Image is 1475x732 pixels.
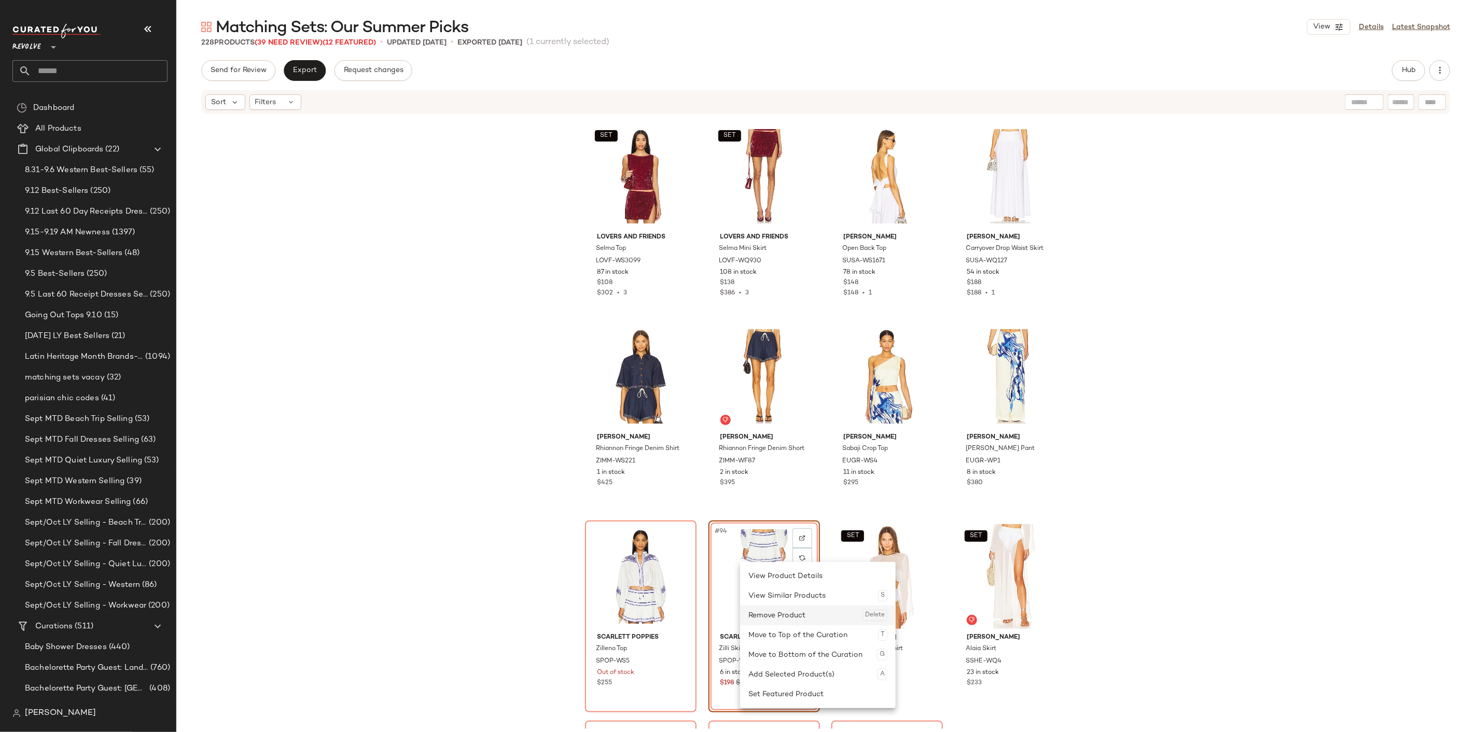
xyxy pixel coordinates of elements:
p: updated [DATE] [387,37,447,48]
span: (15) [102,309,119,321]
span: $255 [597,679,612,688]
img: svg%3e [969,617,975,623]
span: 8.31-9.6 Western Best-Sellers [25,164,137,176]
div: Move to Bottom of the Curation [748,645,887,665]
span: $386 [720,290,735,297]
span: (86) [140,579,157,591]
span: Zilleno Top [596,644,627,654]
span: (39) [124,475,142,487]
span: SUSA-WS1671 [842,257,885,266]
span: (53) [142,455,159,467]
div: View Similar Products [748,586,887,606]
span: Sept/Oct LY Selling - Quiet Luxe [25,558,147,570]
span: View [1313,23,1330,31]
span: (440) [107,641,130,653]
span: Zilli Skirt [719,644,745,654]
span: SPOP-WS5 [596,657,630,666]
span: Baby Shower Dresses [25,641,107,653]
div: Set Featured Product [748,684,887,704]
span: Sept MTD Western Selling [25,475,124,487]
img: SUSA-WS1671_V1.jpg [835,124,939,229]
span: EUGR-WS4 [842,457,878,466]
span: [PERSON_NAME] [843,433,931,442]
img: SUSA-WQ127_V1.jpg [958,124,1063,229]
div: Move to Top of the Curation [748,625,887,645]
span: $188 [967,290,981,297]
div: View Product Details [748,566,887,586]
div: A [878,669,887,680]
span: $148 [843,290,858,297]
span: 11 in stock [843,468,874,477]
span: (200) [147,538,170,550]
button: Hub [1392,60,1425,81]
span: Revolve [12,35,41,54]
img: svg%3e [799,555,805,561]
button: Request changes [335,60,412,81]
span: Sept/Oct LY Selling - Fall Dresses [25,538,147,550]
img: cfy_white_logo.C9jOOHJF.svg [12,24,101,38]
span: 2 in stock [720,468,749,477]
span: 9.15 Western Best-Sellers [25,247,123,259]
span: 87 in stock [597,268,629,277]
div: T [878,629,887,641]
span: Going Out Tops 9.10 [25,309,102,321]
span: • [981,290,992,297]
span: Bachelorette Party Guest: [GEOGRAPHIC_DATA] [25,683,147,695]
span: Matching Sets: Our Summer Picks [216,18,468,38]
button: Send for Review [201,60,275,81]
span: $380 [967,478,983,488]
span: Carryover Drop Waist Skirt [966,244,1043,254]
span: Bachelorette Party Guest: Landing Page [25,662,148,674]
span: (41) [99,392,116,404]
span: All Products [35,123,81,135]
span: Latin Heritage Month Brands- DO NOT DELETE [25,351,143,363]
button: SET [841,530,864,542]
span: $295 [843,478,858,488]
span: [PERSON_NAME] [597,433,685,442]
img: SPOP-WQ1_V1.jpg [712,524,816,629]
span: Sabaji Crop Top [842,444,888,454]
span: (250) [88,185,110,197]
a: Latest Snapshot [1392,22,1450,33]
span: (250) [148,289,170,301]
span: Curations [35,621,73,632]
span: • [735,290,746,297]
span: • [380,36,383,49]
span: $233 [967,679,982,688]
span: 9.5 Best-Sellers [25,268,85,280]
span: [PERSON_NAME] [720,433,808,442]
span: 8 in stock [967,468,996,477]
span: 78 in stock [843,268,875,277]
span: $188 [967,278,981,288]
span: (250) [148,206,170,218]
span: 228 [201,39,214,47]
span: SPOP-WQ1 [719,657,754,666]
span: (1 currently selected) [526,36,609,49]
img: EUGR-WS4_V1.jpg [835,324,939,429]
span: 23 in stock [967,668,999,678]
span: $425 [597,478,613,488]
span: $148 [843,278,858,288]
span: 1 in stock [597,468,625,477]
span: • [451,36,453,49]
span: $138 [720,278,735,288]
span: Sept MTD Fall Dresses Selling [25,434,139,446]
span: Sept MTD Quiet Luxury Selling [25,455,142,467]
span: [PERSON_NAME] [967,633,1054,642]
div: Delete [862,610,887,621]
span: Dashboard [33,102,74,114]
span: LOVF-WQ930 [719,257,762,266]
div: G [877,649,887,660]
img: svg%3e [799,535,805,541]
button: View [1307,19,1351,35]
span: (63) [139,434,156,446]
img: SSHE-WS6_V1.jpg [835,524,939,629]
span: (55) [137,164,155,176]
span: ZIMM-WS221 [596,457,635,466]
span: SET [846,532,859,540]
span: (1397) [110,227,135,238]
span: Selma Top [596,244,626,254]
span: EUGR-WP1 [966,457,1000,466]
span: SET [723,132,736,139]
span: [PERSON_NAME] [967,433,1054,442]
